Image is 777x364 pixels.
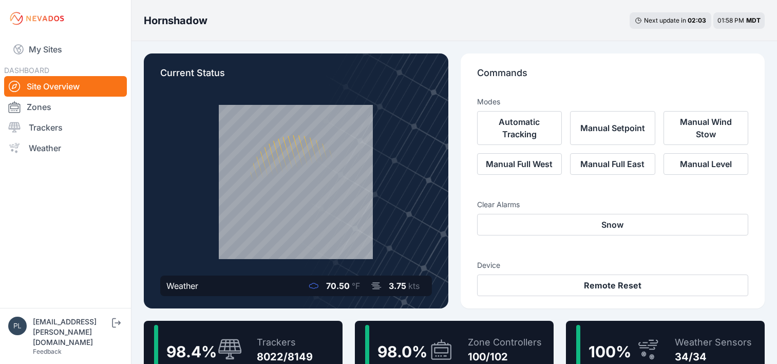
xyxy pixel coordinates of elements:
[8,10,66,27] img: Nevados
[589,342,631,361] span: 100 %
[352,281,360,291] span: °F
[4,97,127,117] a: Zones
[468,350,542,364] div: 100/102
[257,350,313,364] div: 8022/8149
[664,153,749,175] button: Manual Level
[477,111,562,145] button: Automatic Tracking
[160,66,432,88] p: Current Status
[477,97,500,107] h3: Modes
[4,138,127,158] a: Weather
[4,37,127,62] a: My Sites
[144,13,207,28] h3: Hornshadow
[4,76,127,97] a: Site Overview
[477,260,749,270] h3: Device
[477,275,749,296] button: Remote Reset
[144,7,207,34] nav: Breadcrumb
[477,199,749,210] h3: Clear Alarms
[377,342,427,361] span: 98.0 %
[570,111,655,145] button: Manual Setpoint
[477,214,749,235] button: Snow
[675,350,752,364] div: 34/34
[746,16,761,24] span: MDT
[408,281,420,291] span: kts
[4,66,49,75] span: DASHBOARD
[389,281,406,291] span: 3.75
[468,335,542,350] div: Zone Controllers
[166,342,217,361] span: 98.4 %
[4,117,127,138] a: Trackers
[675,335,752,350] div: Weather Sensors
[570,153,655,175] button: Manual Full East
[477,66,749,88] p: Commands
[33,348,62,355] a: Feedback
[644,16,686,24] span: Next update in
[717,16,744,24] span: 01:58 PM
[166,280,198,292] div: Weather
[477,153,562,175] button: Manual Full West
[257,335,313,350] div: Trackers
[326,281,350,291] span: 70.50
[8,317,27,335] img: plsmith@sundt.com
[664,111,749,145] button: Manual Wind Stow
[688,16,706,25] div: 02 : 03
[33,317,110,348] div: [EMAIL_ADDRESS][PERSON_NAME][DOMAIN_NAME]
